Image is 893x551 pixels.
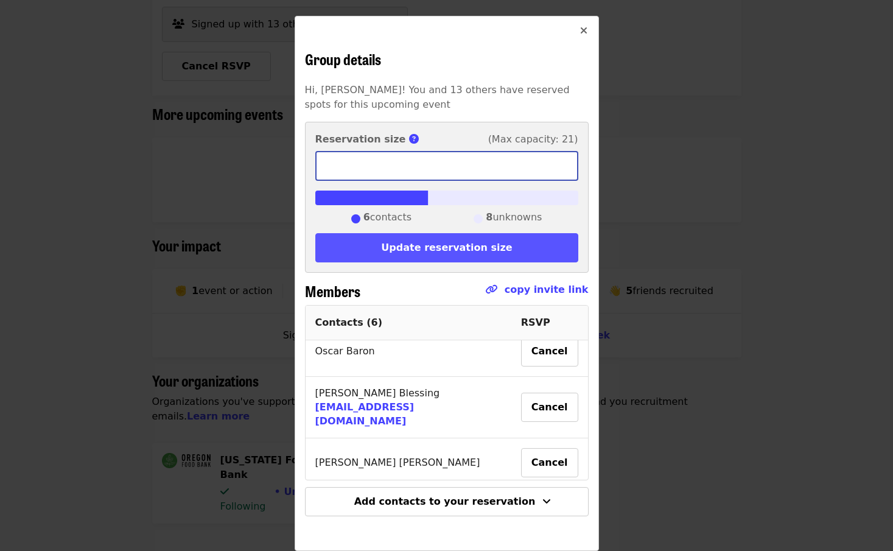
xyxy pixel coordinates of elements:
button: Cancel [521,337,578,367]
td: Oscar Baron [306,328,511,377]
span: unknowns [486,210,542,228]
strong: Reservation size [315,133,406,145]
i: link icon [485,284,497,295]
span: Add contacts to your reservation [354,496,536,507]
button: Cancel [521,448,578,477]
span: Group details [305,48,381,69]
i: times icon [580,25,587,37]
span: This is the number of group members you reserved spots for. [409,133,426,145]
th: RSVP [511,306,588,340]
span: contacts [363,210,411,228]
button: Close [569,16,598,46]
a: [EMAIL_ADDRESS][DOMAIN_NAME] [315,401,415,427]
button: Add contacts to your reservation [305,487,589,516]
span: (Max capacity: 21) [488,132,578,147]
i: angle-down icon [542,496,551,507]
th: Contacts ( 6 ) [306,306,511,340]
span: Members [305,280,360,301]
span: Click to copy link! [485,283,589,305]
button: Update reservation size [315,233,578,262]
i: circle-question icon [409,133,419,145]
button: Cancel [521,393,578,422]
strong: 8 [486,211,492,223]
td: [PERSON_NAME] [PERSON_NAME] [306,438,511,488]
td: [PERSON_NAME] Blessing [306,377,511,439]
span: Hi, [PERSON_NAME]! You and 13 others have reserved spots for this upcoming event [305,84,570,110]
a: copy invite link [505,284,589,295]
strong: 6 [363,211,370,223]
